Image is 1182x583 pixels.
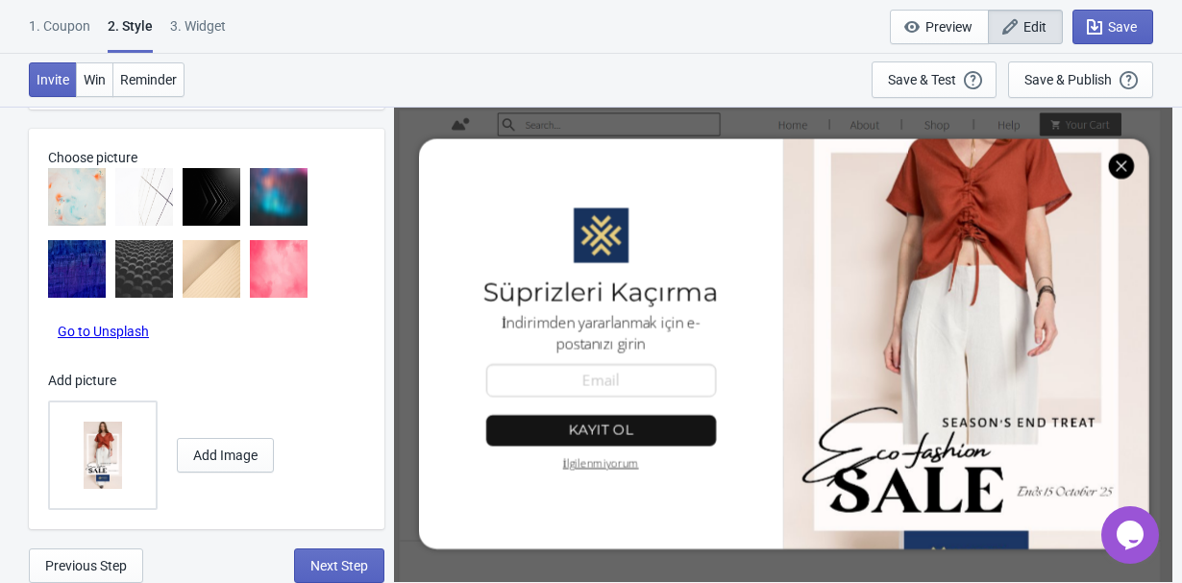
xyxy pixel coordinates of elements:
[48,240,106,298] img: bg5.jpg
[115,168,173,226] img: bg2.jpg
[183,240,240,298] img: bg7.jpg
[925,19,973,35] span: Preview
[29,62,77,97] button: Invite
[170,16,226,50] div: 3. Widget
[48,371,356,391] p: Add picture
[37,72,69,87] span: Invite
[69,422,136,489] img: 1757754722973.png
[108,16,153,53] div: 2 . Style
[250,240,308,298] img: bg8.jpg
[115,240,173,298] img: bg6.jpg
[988,10,1063,44] button: Edit
[888,72,956,87] div: Save & Test
[45,558,127,573] span: Previous Step
[58,324,149,339] a: Go to Unsplash
[1008,61,1153,98] button: Save & Publish
[29,16,90,50] div: 1. Coupon
[1023,19,1047,35] span: Edit
[250,168,308,226] img: bg4.jpg
[1101,506,1163,564] iframe: chat widget
[310,558,368,573] span: Next Step
[84,72,106,87] span: Win
[112,62,185,97] button: Reminder
[193,448,258,463] span: Add Image
[1072,10,1153,44] button: Save
[120,72,177,87] span: Reminder
[76,62,113,97] button: Win
[48,148,375,168] p: Choose picture
[1108,19,1137,35] span: Save
[872,61,997,98] button: Save & Test
[183,168,240,226] img: bg3.jpg
[29,548,143,583] button: Previous Step
[48,168,106,226] img: bg1.jpg
[1024,72,1112,87] div: Save & Publish
[177,438,274,473] button: Add Image
[294,548,384,583] button: Next Step
[890,10,989,44] button: Preview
